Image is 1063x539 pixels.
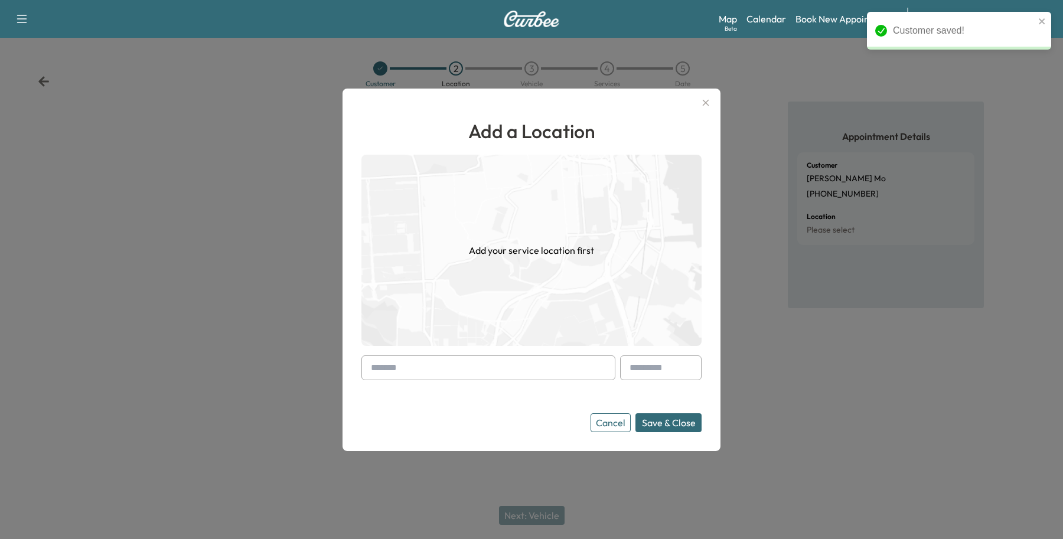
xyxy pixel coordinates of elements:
[469,243,594,257] h1: Add your service location first
[635,413,702,432] button: Save & Close
[361,155,702,346] img: empty-map-CL6vilOE.png
[591,413,631,432] button: Cancel
[893,24,1035,38] div: Customer saved!
[795,12,895,26] a: Book New Appointment
[719,12,737,26] a: MapBeta
[725,24,737,33] div: Beta
[503,11,560,27] img: Curbee Logo
[361,117,702,145] h1: Add a Location
[1038,17,1046,26] button: close
[746,12,786,26] a: Calendar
